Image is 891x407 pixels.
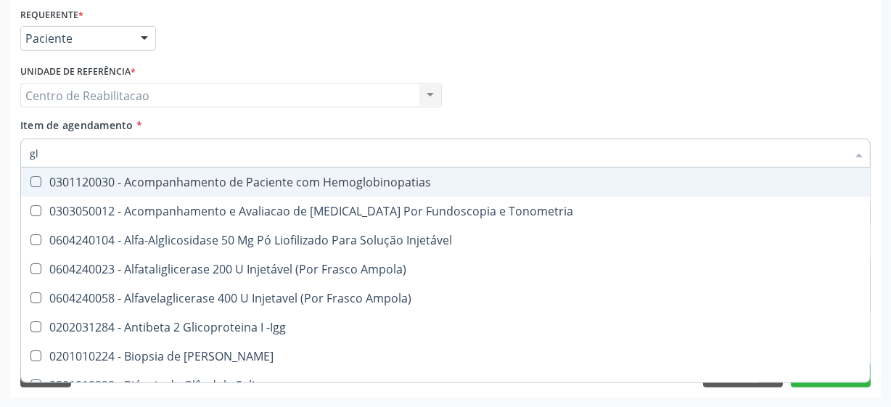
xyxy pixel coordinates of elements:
div: 0604240058 - Alfavelaglicerase 400 U Injetavel (Por Frasco Ampola) [30,292,889,304]
div: 0604240104 - Alfa-Alglicosidase 50 Mg Pó Liofilizado Para Solução Injetável [30,234,889,246]
span: Item de agendamento [20,118,134,132]
label: Unidade de referência [20,61,136,83]
label: Requerente [20,4,83,26]
div: 0303050012 - Acompanhamento e Avaliacao de [MEDICAL_DATA] Por Fundoscopia e Tonometria [30,205,889,217]
div: 0301120030 - Acompanhamento de Paciente com Hemoglobinopatias [30,176,889,188]
div: 0201010232 - Biópsia de Glândula Salivar [30,379,889,391]
span: Paciente [25,31,126,46]
input: Buscar por procedimentos [30,139,847,168]
div: 0604240023 - Alfataliglicerase 200 U Injetável (Por Frasco Ampola) [30,263,889,275]
div: 0202031284 - Antibeta 2 Glicoproteina I -Igg [30,321,889,333]
div: 0201010224 - Biopsia de [PERSON_NAME] [30,350,889,362]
